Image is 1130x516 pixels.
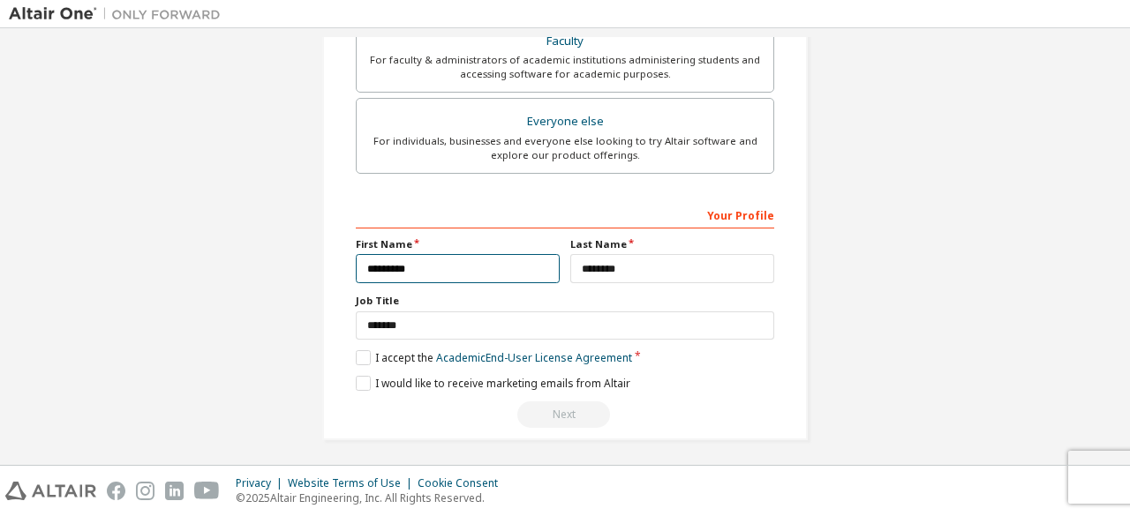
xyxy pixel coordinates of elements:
div: For faculty & administrators of academic institutions administering students and accessing softwa... [367,53,763,81]
img: instagram.svg [136,482,154,500]
div: Read and acccept EULA to continue [356,401,774,428]
label: Last Name [570,237,774,251]
label: Job Title [356,294,774,308]
img: linkedin.svg [165,482,184,500]
div: Cookie Consent [418,476,508,490]
div: Everyone else [367,109,763,134]
p: © 2025 Altair Engineering, Inc. All Rights Reserved. [236,490,508,505]
div: For individuals, businesses and everyone else looking to try Altair software and explore our prod... [367,134,763,162]
img: facebook.svg [107,482,125,500]
img: youtube.svg [194,482,220,500]
div: Faculty [367,29,763,54]
label: I accept the [356,350,632,365]
img: Altair One [9,5,230,23]
div: Website Terms of Use [288,476,418,490]
label: First Name [356,237,560,251]
a: Academic End-User License Agreement [436,350,632,365]
label: I would like to receive marketing emails from Altair [356,376,630,391]
div: Privacy [236,476,288,490]
img: altair_logo.svg [5,482,96,500]
div: Your Profile [356,200,774,228]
